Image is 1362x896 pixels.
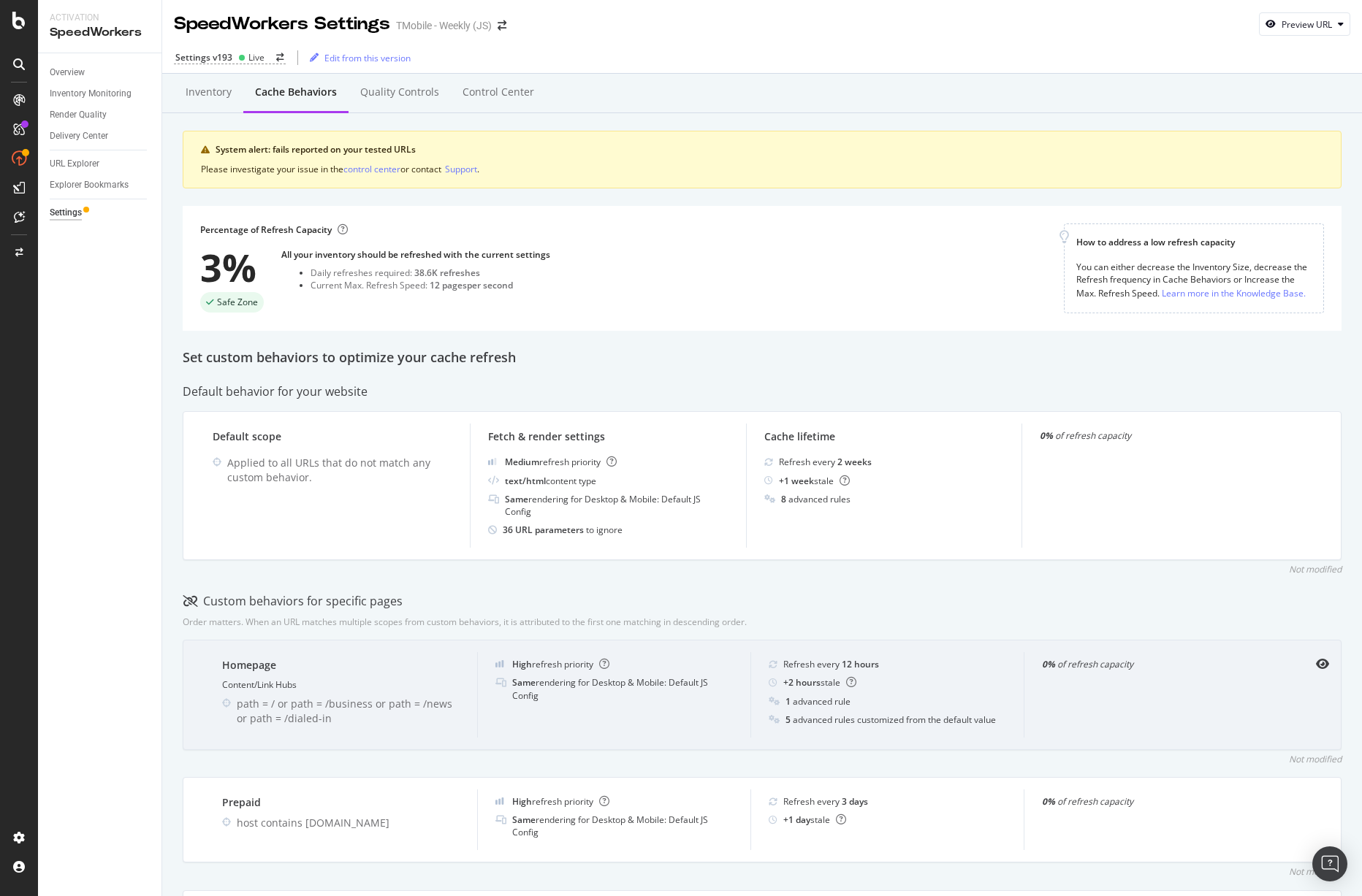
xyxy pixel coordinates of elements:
div: Activation [50,12,150,24]
div: rendering for Desktop & Mobile: Default JS Config [512,676,733,701]
a: Render Quality [50,107,151,123]
button: Support [445,162,477,176]
a: URL Explorer [50,156,151,172]
div: Refresh every [779,456,872,468]
div: Applied to all URLs that do not match any custom behavior. [227,456,452,485]
div: Settings [50,205,82,221]
button: Preview URL [1259,12,1350,36]
div: Control Center [463,85,534,99]
div: arrow-right-arrow-left [498,20,506,31]
div: URL Explorer [50,156,99,172]
div: stale [783,813,846,826]
div: Inventory [186,85,232,99]
b: Medium [505,456,539,468]
a: Settings [50,205,151,221]
div: refresh priority [512,658,609,670]
strong: 0% [1042,795,1055,808]
div: 3% [200,248,264,286]
div: control center [343,163,400,175]
div: Explorer Bookmarks [50,177,129,193]
b: Same [512,813,536,826]
div: You can either decrease the Inventory Size, decrease the Refresh frequency in Cache Behaviors or ... [1076,261,1312,301]
div: of refresh capacity [1040,429,1279,442]
div: Open Intercom Messenger [1312,846,1347,881]
div: rendering for Desktop & Mobile: Default JS Config [512,813,733,838]
div: Current Max. Refresh Speed: [311,279,550,291]
div: System alert: fails reported on your tested URLs [216,143,1323,156]
div: Homepage [222,658,460,673]
div: Delivery Center [50,129,108,144]
div: Percentage of Refresh Capacity [200,223,348,236]
div: How to address a low refresh capacity [1076,236,1312,248]
div: Cache behaviors [255,85,337,99]
div: Preview URL [1282,18,1332,31]
b: 12 hours [842,658,879,670]
div: Overview [50,65,85,80]
div: Refresh every [783,658,879,670]
div: Default scope [213,429,452,444]
b: + 2 hours [783,676,821,689]
div: advanced rules [781,493,851,505]
b: Same [505,493,528,505]
div: success label [200,292,264,313]
b: 1 [785,695,791,708]
div: content type [505,475,596,487]
b: 36 URL parameters [503,524,586,536]
div: warning banner [183,131,1342,188]
div: advanced rule [785,695,851,708]
div: Not modified [1289,865,1342,878]
div: All your inventory should be refreshed with the current settings [281,248,550,261]
span: Safe Zone [217,298,258,307]
img: cRr4yx4cyByr8BeLxltRlzBPIAAAAAElFTkSuQmCC [495,660,504,667]
div: Fetch & render settings [488,429,728,444]
div: of refresh capacity [1042,658,1279,670]
div: stale [779,475,850,487]
div: Quality Controls [360,85,439,99]
div: eye [1316,658,1329,670]
div: path = / or path = /business or path = /news or path = /dialed-in [237,697,460,726]
strong: 0% [1040,429,1053,442]
div: Support [445,163,477,175]
a: Explorer Bookmarks [50,177,151,193]
b: Same [512,676,536,689]
div: Live [248,51,265,64]
div: Default behavior for your website [183,383,1342,400]
b: 5 [785,713,791,726]
div: Cache lifetime [764,429,1004,444]
div: Render Quality [50,107,107,123]
div: Custom behaviors for specific pages [183,593,403,610]
div: Not modified [1289,563,1342,575]
div: host contains [DOMAIN_NAME] [237,816,460,830]
div: refresh priority [505,456,617,468]
a: Overview [50,65,151,80]
b: + 1 week [779,475,814,487]
b: 3 days [842,795,868,808]
div: to ignore [503,524,623,536]
div: Set custom behaviors to optimize your cache refresh [183,348,1342,367]
div: Prepaid [222,795,460,810]
b: 2 weeks [837,456,872,468]
div: Daily refreshes required: [311,267,550,279]
a: Learn more in the Knowledge Base. [1162,286,1306,301]
div: rendering for Desktop & Mobile: Default JS Config [505,493,728,518]
button: control center [343,162,400,176]
b: High [512,795,532,808]
b: 8 [781,493,786,505]
div: stale [783,676,856,689]
b: text/html [505,475,546,487]
img: cRr4yx4cyByr8BeLxltRlzBPIAAAAAElFTkSuQmCC [495,797,504,805]
div: of refresh capacity [1042,795,1279,808]
div: 38.6K refreshes [414,267,480,279]
div: Content/Link Hubs [222,678,460,691]
div: TMobile - Weekly (JS) [396,18,492,33]
div: refresh priority [512,795,609,808]
div: 12 pages per second [430,279,513,291]
button: Edit from this version [304,46,411,69]
div: arrow-right-arrow-left [276,53,284,62]
a: Delivery Center [50,129,151,144]
b: + 1 day [783,813,810,826]
strong: 0% [1042,658,1055,670]
div: Not modified [1289,753,1342,765]
div: Please investigate your issue in the or contact . [201,162,1323,176]
div: Order matters. When an URL matches multiple scopes from custom behaviors, it is attributed to the... [183,616,747,628]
